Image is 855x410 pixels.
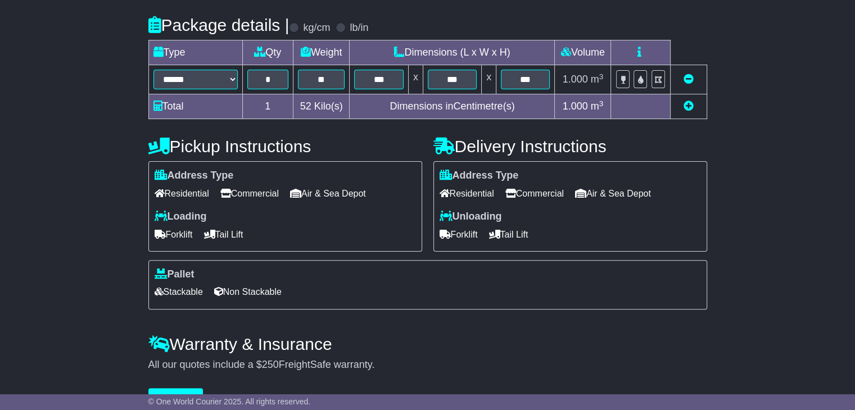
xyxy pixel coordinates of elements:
span: Residential [155,185,209,202]
span: Commercial [220,185,279,202]
td: Total [148,94,242,119]
div: All our quotes include a $ FreightSafe warranty. [148,359,707,371]
h4: Pickup Instructions [148,137,422,156]
td: Weight [293,40,350,65]
span: m [591,74,604,85]
td: x [482,65,496,94]
td: 1 [242,94,293,119]
td: Dimensions in Centimetre(s) [350,94,555,119]
h4: Warranty & Insurance [148,335,707,353]
span: 52 [300,101,311,112]
label: Unloading [440,211,502,223]
span: Tail Lift [204,226,243,243]
h4: Delivery Instructions [433,137,707,156]
td: x [408,65,423,94]
a: Add new item [684,101,694,112]
span: Commercial [505,185,564,202]
label: kg/cm [303,22,330,34]
span: © One World Courier 2025. All rights reserved. [148,397,311,406]
td: Dimensions (L x W x H) [350,40,555,65]
td: Volume [555,40,611,65]
label: lb/in [350,22,368,34]
span: Non Stackable [214,283,282,300]
td: Type [148,40,242,65]
span: Air & Sea Depot [575,185,651,202]
label: Address Type [440,170,519,182]
label: Address Type [155,170,234,182]
span: Forklift [155,226,193,243]
button: Get Quotes [148,388,203,408]
span: Air & Sea Depot [290,185,366,202]
td: Qty [242,40,293,65]
span: 1.000 [563,101,588,112]
span: Residential [440,185,494,202]
td: Kilo(s) [293,94,350,119]
sup: 3 [599,72,604,81]
sup: 3 [599,99,604,108]
span: 1.000 [563,74,588,85]
label: Pallet [155,268,194,281]
a: Remove this item [684,74,694,85]
span: Forklift [440,226,478,243]
span: m [591,101,604,112]
span: Tail Lift [489,226,528,243]
span: 250 [262,359,279,370]
label: Loading [155,211,207,223]
span: Stackable [155,283,203,300]
h4: Package details | [148,16,289,34]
